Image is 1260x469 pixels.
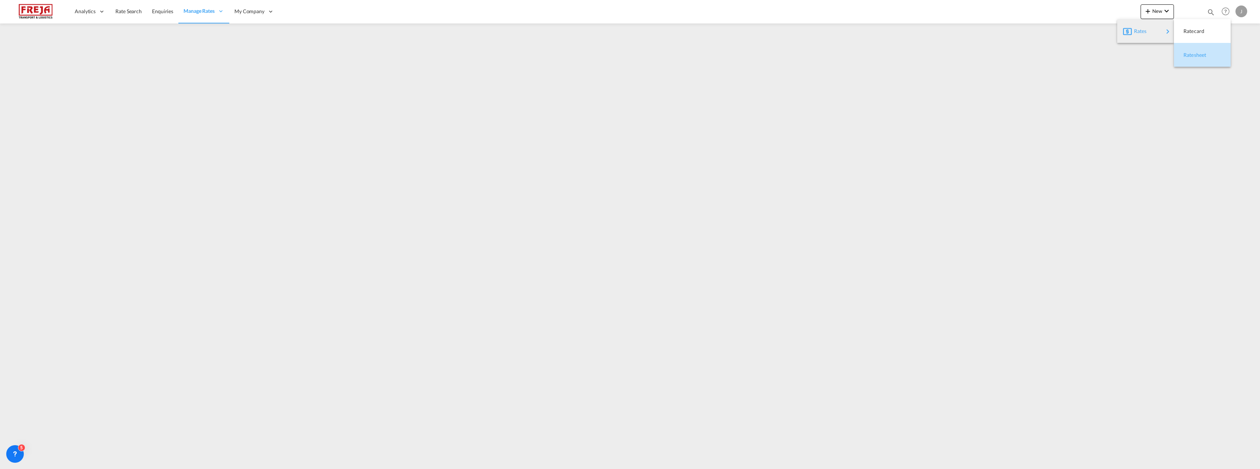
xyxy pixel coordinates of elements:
[1134,24,1143,39] span: Rates
[1183,24,1192,39] span: Ratecard
[1180,46,1225,64] div: Ratesheet
[1163,27,1172,36] md-icon: icon-chevron-right
[1183,48,1192,62] span: Ratesheet
[1180,22,1225,40] div: Ratecard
